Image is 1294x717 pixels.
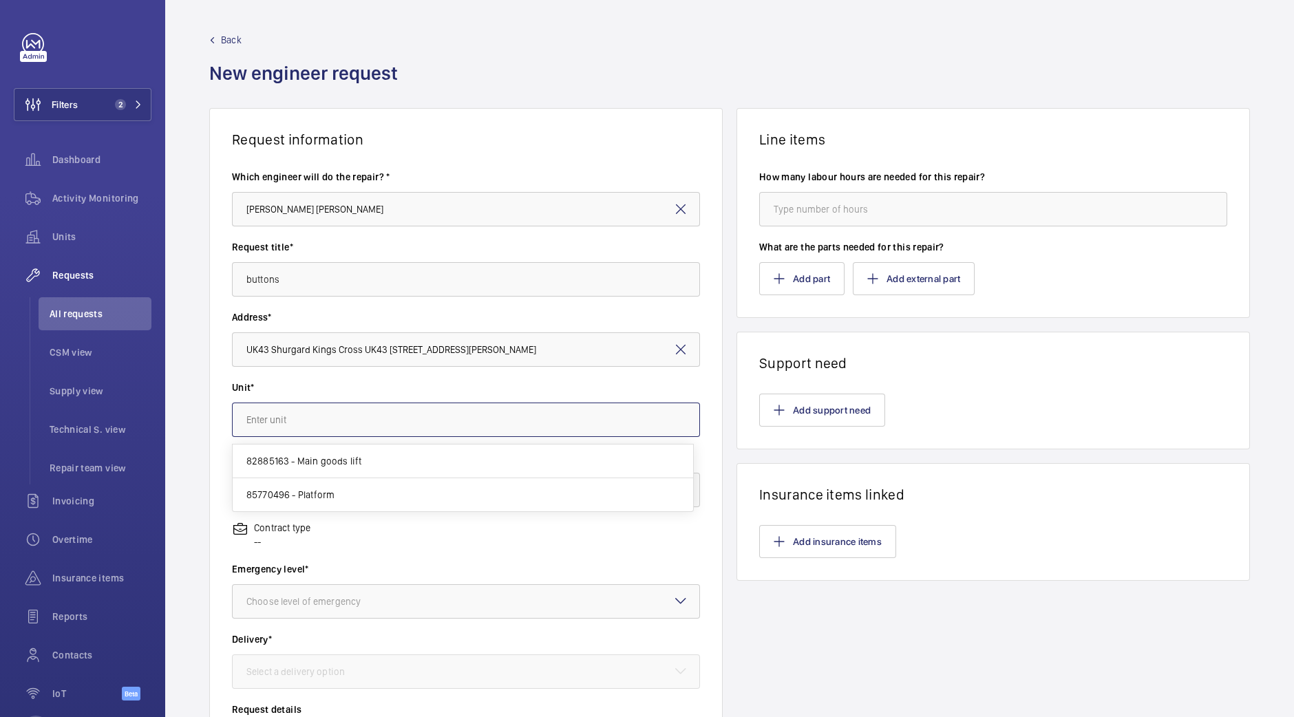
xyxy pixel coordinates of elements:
button: Filters2 [14,88,151,121]
input: Enter unit [232,403,700,437]
span: Invoicing [52,494,151,508]
span: Supply view [50,384,151,398]
span: Repair team view [50,461,151,475]
span: Requests [52,268,151,282]
label: How many labour hours are needed for this repair? [759,170,1227,184]
input: Type request title [232,262,700,297]
label: Which engineer will do the repair? * [232,170,700,184]
input: Type number of hours [759,192,1227,226]
label: Emergency level* [232,562,700,576]
span: Activity Monitoring [52,191,151,205]
div: Select a delivery option [246,665,379,678]
span: 2 [115,99,126,110]
span: Dashboard [52,153,151,167]
button: Add support need [759,394,885,427]
label: Request details [232,703,700,716]
span: Technical S. view [50,422,151,436]
h1: Request information [232,131,700,148]
h1: Line items [759,131,1227,148]
span: Insurance items [52,571,151,585]
span: Filters [52,98,78,111]
p: -- [254,535,310,548]
span: Back [221,33,242,47]
button: Add insurance items [759,525,896,558]
span: Overtime [52,533,151,546]
span: All requests [50,307,151,321]
button: Add part [759,262,845,295]
span: Reports [52,610,151,623]
h1: New engineer request [209,61,406,108]
input: Enter address [232,332,700,367]
label: Request title* [232,240,700,254]
span: CSM view [50,345,151,359]
span: Units [52,230,151,244]
label: Delivery* [232,632,700,646]
label: What are the parts needed for this repair? [759,240,1227,254]
label: Unit* [232,381,700,394]
span: IoT [52,687,122,700]
input: Select engineer [232,192,700,226]
span: Contacts [52,648,151,662]
p: Contract type [254,521,310,535]
h1: Insurance items linked [759,486,1227,503]
span: 82885163 - Main goods lift [246,454,362,468]
span: Beta [122,687,140,700]
h1: Support need [759,354,1227,372]
div: Choose level of emergency [246,595,395,608]
span: 85770496 - Platform [246,488,335,502]
label: Address* [232,310,700,324]
button: Add external part [853,262,975,295]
